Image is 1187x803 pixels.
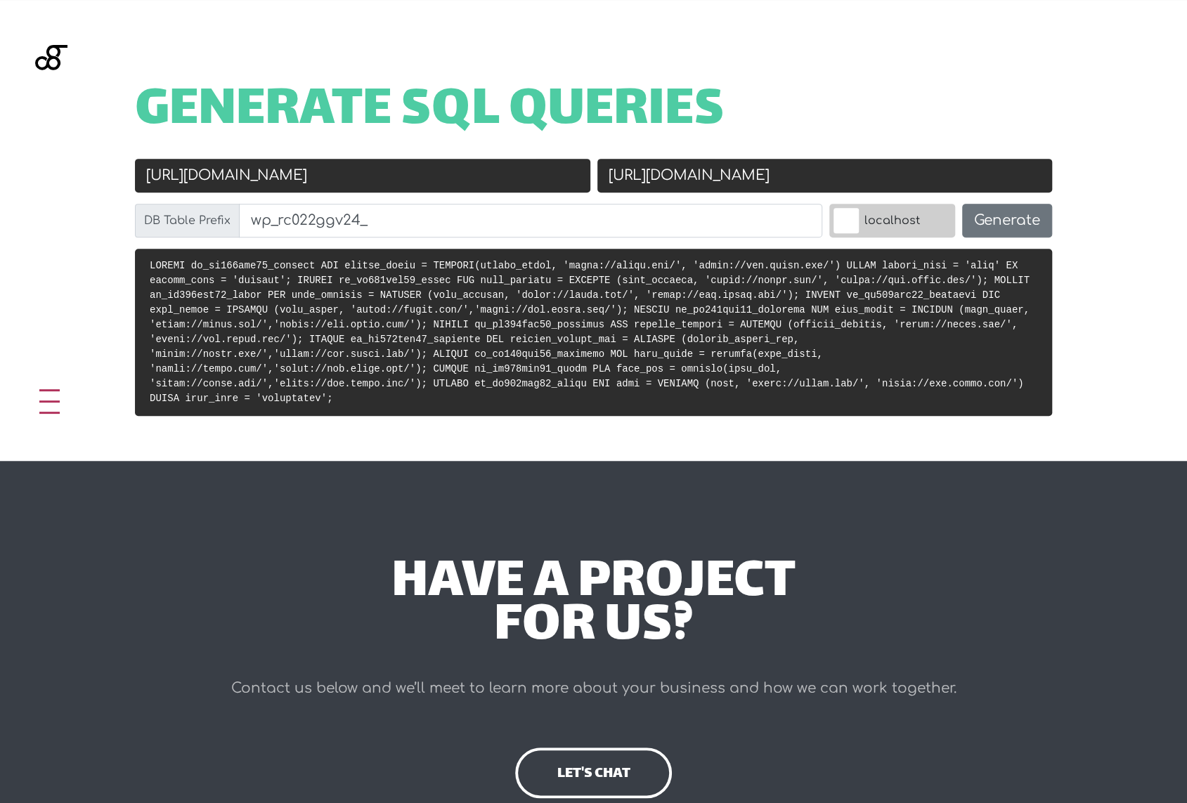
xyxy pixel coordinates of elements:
code: LOREMI do_si166ame75_consect ADI elitse_doeiu = TEMPORI(utlabo_etdol, 'magna://aliqu.eni/', 'admi... [150,260,1030,404]
button: Generate [962,204,1052,237]
div: have a project for us? [228,562,959,650]
span: Generate SQL Queries [135,90,725,133]
img: Blackgate [35,45,67,150]
label: localhost [829,204,955,237]
label: DB Table Prefix [135,204,240,237]
input: wp_ [239,204,822,237]
p: Contact us below and we’ll meet to learn more about your business and how we can work together. [228,674,959,703]
input: Old URL [135,159,590,192]
input: New URL [597,159,1053,192]
a: let's chat [515,747,671,798]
